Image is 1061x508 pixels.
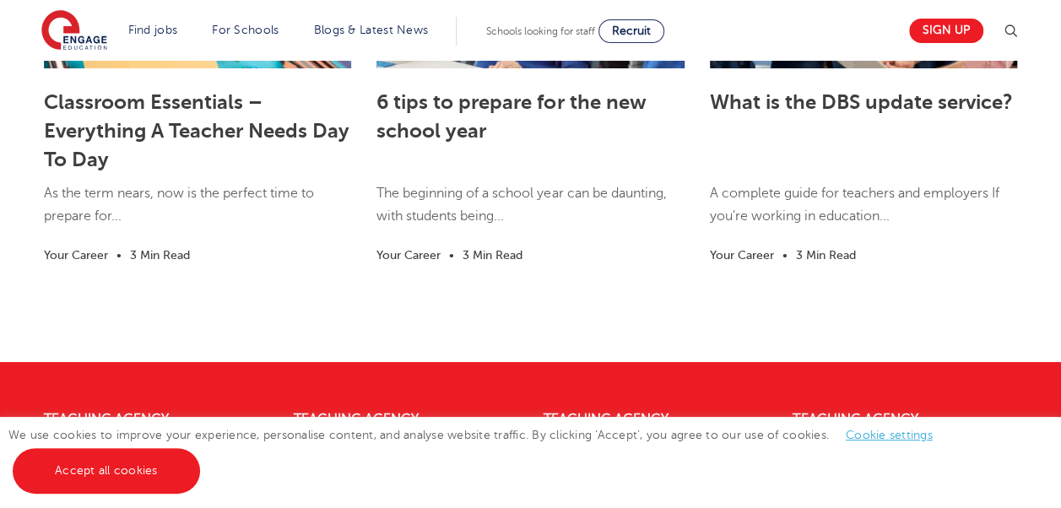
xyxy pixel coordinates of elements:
a: Classroom Essentials – Everything A Teacher Needs Day To Day [44,90,349,171]
a: Recruit [598,19,664,43]
a: Blogs & Latest News [314,24,429,36]
a: What is the DBS update service? [710,90,1013,114]
span: Recruit [612,24,651,37]
li: • [774,246,796,265]
p: A complete guide for teachers and employers If you're working in education... [710,182,1017,244]
a: Teaching Agency [GEOGRAPHIC_DATA] [544,412,680,440]
a: Find jobs [128,24,178,36]
a: For Schools [212,24,279,36]
a: Accept all cookies [13,448,200,494]
a: Teaching Agency [GEOGRAPHIC_DATA] [44,412,181,440]
p: As the term nears, now is the perfect time to prepare for... [44,182,351,244]
li: • [108,246,130,265]
span: Schools looking for staff [486,25,595,37]
a: Teaching Agency [GEOGRAPHIC_DATA] [793,412,929,440]
span: We use cookies to improve your experience, personalise content, and analyse website traffic. By c... [8,429,950,477]
a: Cookie settings [846,429,933,441]
li: Your Career [44,246,108,265]
li: • [441,246,463,265]
a: Teaching Agency [GEOGRAPHIC_DATA] [294,412,430,440]
li: Your Career [376,246,441,265]
li: 3 Min Read [796,246,856,265]
li: 3 Min Read [130,246,190,265]
li: Your Career [710,246,774,265]
li: 3 Min Read [463,246,522,265]
a: Sign up [909,19,983,43]
img: Engage Education [41,10,107,52]
a: 6 tips to prepare for the new school year [376,90,646,143]
p: The beginning of a school year can be daunting, with students being... [376,182,684,244]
